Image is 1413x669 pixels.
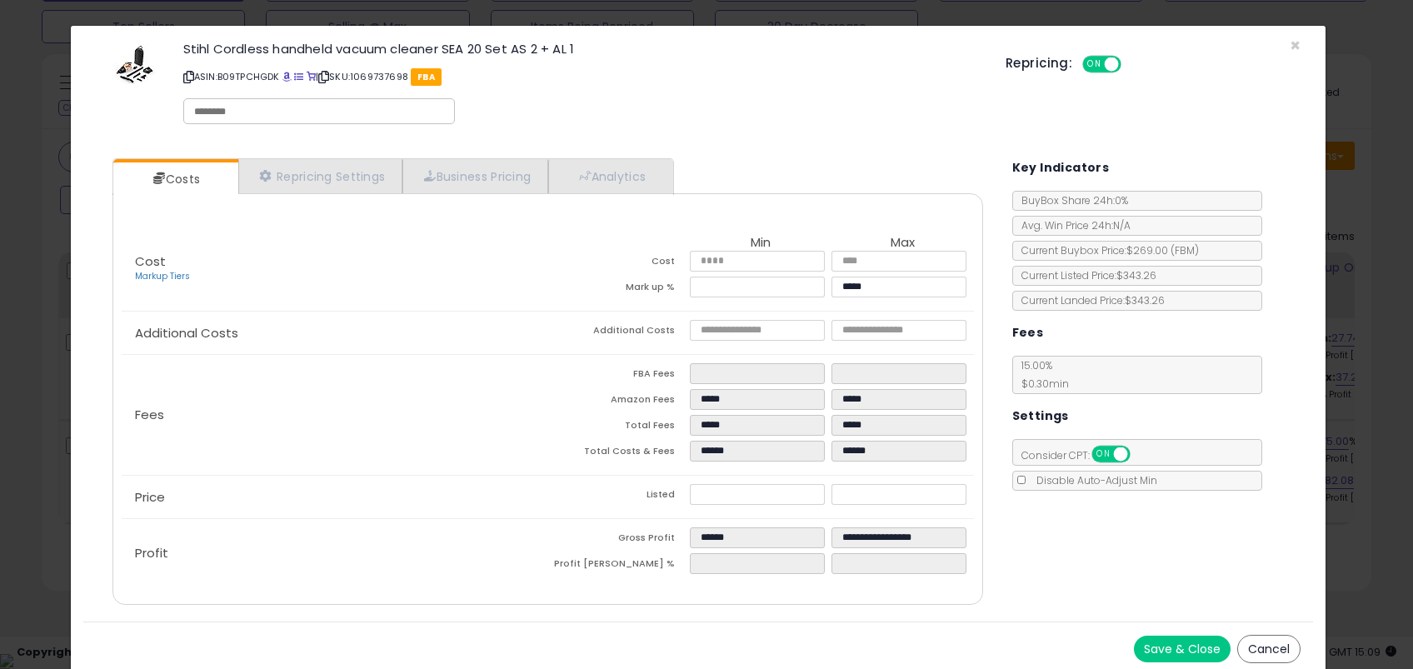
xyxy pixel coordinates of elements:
[1013,268,1156,282] span: Current Listed Price: $343.26
[547,363,689,389] td: FBA Fees
[113,162,237,196] a: Costs
[1013,243,1199,257] span: Current Buybox Price:
[1134,636,1231,662] button: Save & Close
[1290,33,1301,57] span: ×
[1006,57,1072,70] h5: Repricing:
[1013,193,1128,207] span: BuyBox Share 24h: 0%
[547,527,689,553] td: Gross Profit
[1012,406,1069,427] h5: Settings
[1013,358,1069,391] span: 15.00 %
[122,491,547,504] p: Price
[1013,218,1131,232] span: Avg. Win Price 24h: N/A
[183,42,981,55] h3: Stihl Cordless handheld vacuum cleaner SEA 20 Set AS 2 + AL 1
[402,159,548,193] a: Business Pricing
[1127,447,1154,462] span: OFF
[1237,635,1301,663] button: Cancel
[831,236,973,251] th: Max
[135,270,190,282] a: Markup Tiers
[547,389,689,415] td: Amazon Fees
[411,68,442,86] span: FBA
[122,255,547,283] p: Cost
[1028,473,1157,487] span: Disable Auto-Adjust Min
[1013,293,1165,307] span: Current Landed Price: $343.26
[1012,157,1110,178] h5: Key Indicators
[1084,57,1105,72] span: ON
[238,159,403,193] a: Repricing Settings
[294,70,303,83] a: All offer listings
[122,327,547,340] p: Additional Costs
[122,408,547,422] p: Fees
[547,553,689,579] td: Profit [PERSON_NAME] %
[547,320,689,346] td: Additional Costs
[1013,377,1069,391] span: $0.30 min
[547,251,689,277] td: Cost
[547,484,689,510] td: Listed
[307,70,316,83] a: Your listing only
[548,159,672,193] a: Analytics
[1093,447,1114,462] span: ON
[547,277,689,302] td: Mark up %
[1013,448,1152,462] span: Consider CPT:
[690,236,831,251] th: Min
[1012,322,1044,343] h5: Fees
[547,415,689,441] td: Total Fees
[547,441,689,467] td: Total Costs & Fees
[1119,57,1146,72] span: OFF
[1171,243,1199,257] span: ( FBM )
[122,547,547,560] p: Profit
[1126,243,1199,257] span: $269.00
[108,42,158,87] img: 41xf0PlG9CL._SL60_.jpg
[282,70,292,83] a: BuyBox page
[183,63,981,90] p: ASIN: B09TPCHGDK | SKU: 1069737698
